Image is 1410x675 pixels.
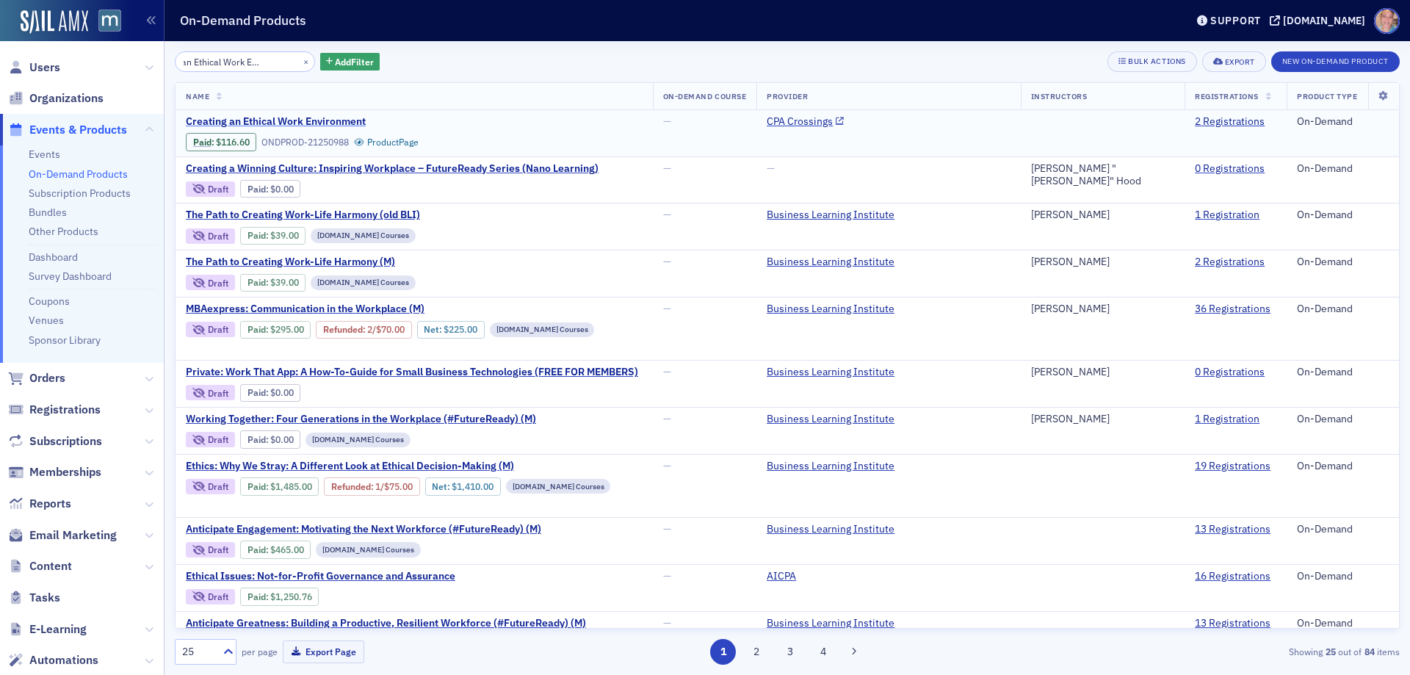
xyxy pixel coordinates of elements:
div: BLIonline.org Courses [311,228,416,243]
div: On-Demand [1297,617,1389,630]
button: Export Page [283,640,364,663]
a: Refunded [331,481,371,492]
div: On-Demand [1297,256,1389,269]
div: Refunded: 19 - $148500 [324,477,419,495]
div: On-Demand [1297,209,1389,222]
span: Net : [432,481,452,492]
img: SailAMX [98,10,121,32]
div: Draft [208,436,228,444]
div: On-Demand [1297,413,1389,426]
span: : [247,277,270,288]
span: Orders [29,370,65,386]
a: Automations [8,652,98,668]
span: Profile [1374,8,1400,34]
a: Paid [247,544,266,555]
div: Draft [208,325,228,333]
a: 19 Registrations [1195,460,1270,473]
a: Memberships [8,464,101,480]
a: Paid [247,591,266,602]
span: Ethics: Why We Stray: A Different Look at Ethical Decision-Making (M) [186,460,514,473]
a: Paid [247,434,266,445]
div: Draft [208,185,228,193]
span: $0.00 [270,434,294,445]
div: [DOMAIN_NAME] [1283,14,1365,27]
span: Add Filter [335,55,374,68]
a: Email Marketing [8,527,117,544]
a: AICPA [767,570,807,583]
div: [PERSON_NAME] [1031,303,1110,316]
span: MBAexpress: Communication in the Workplace (M) [186,303,433,316]
div: ONDPROD-21250988 [261,137,349,148]
div: 25 [182,644,214,660]
span: Subscriptions [29,433,102,450]
div: On-Demand [1297,460,1389,473]
a: 0 Registrations [1195,162,1265,176]
a: Business Learning Institute [767,460,905,473]
a: Business Learning Institute [767,617,905,630]
span: : [193,137,216,148]
div: Paid: 14 - $46500 [240,541,311,558]
a: Business Learning Institute [767,413,905,426]
span: — [663,522,671,535]
div: Draft [186,322,235,337]
span: $70.00 [376,324,405,335]
div: Draft [208,483,228,491]
span: $1,250.76 [270,591,312,602]
span: Events & Products [29,122,127,138]
span: : [331,481,375,492]
div: BLIonline.org Courses [316,542,421,557]
span: — [663,302,671,315]
div: Showing out of items [1002,645,1400,658]
span: Email Marketing [29,527,117,544]
span: Tasks [29,590,60,606]
button: 4 [811,639,836,665]
strong: 25 [1323,645,1338,658]
span: Net : [424,324,444,335]
span: : [247,481,270,492]
a: Paid [247,184,266,195]
a: MBAexpress: Communication in the Workplace (M) [186,303,643,316]
a: [PERSON_NAME] [1031,413,1110,426]
a: Private: Work That App: A How-To-Guide for Small Business Technologies (FREE FOR MEMBERS) [186,366,638,379]
div: Paid: 42 - $29500 [240,321,311,339]
span: — [663,459,671,472]
div: BLIonline.org Courses [490,322,595,337]
a: Paid [247,230,266,241]
a: Business Learning Institute [767,303,905,316]
div: Draft [208,593,228,601]
div: Draft [186,385,235,400]
a: Business Learning Institute [767,256,905,269]
span: Name [186,91,209,101]
span: Memberships [29,464,101,480]
a: 36 Registrations [1195,303,1270,316]
span: Automations [29,652,98,668]
a: Survey Dashboard [29,270,112,283]
span: Provider [767,91,808,101]
div: Draft [208,389,228,397]
span: : [247,434,270,445]
div: Draft [186,589,235,604]
button: 2 [744,639,770,665]
a: Refunded [323,324,363,335]
a: Creating an Ethical Work Environment [186,115,433,129]
a: The Path to Creating Work-Life Harmony (M) [186,256,567,269]
span: — [663,255,671,268]
span: Organizations [29,90,104,107]
a: Sponsor Library [29,333,101,347]
div: [PERSON_NAME] "[PERSON_NAME]" Hood [1031,162,1174,188]
a: Creating a Winning Culture: Inspiring Workplace – FutureReady Series (Nano Learning) [186,162,599,176]
a: Organizations [8,90,104,107]
a: Other Products [29,225,98,238]
a: Events [29,148,60,161]
span: $39.00 [270,230,299,241]
span: — [663,365,671,378]
span: — [663,616,671,629]
a: Paid [247,387,266,398]
span: Working Together: Four Generations in the Workplace (#FutureReady) (M) [186,413,536,426]
a: Users [8,59,60,76]
a: Coupons [29,295,70,308]
div: Paid: 2 - $3900 [240,274,305,292]
a: 16 Registrations [1195,570,1270,583]
a: Registrations [8,402,101,418]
